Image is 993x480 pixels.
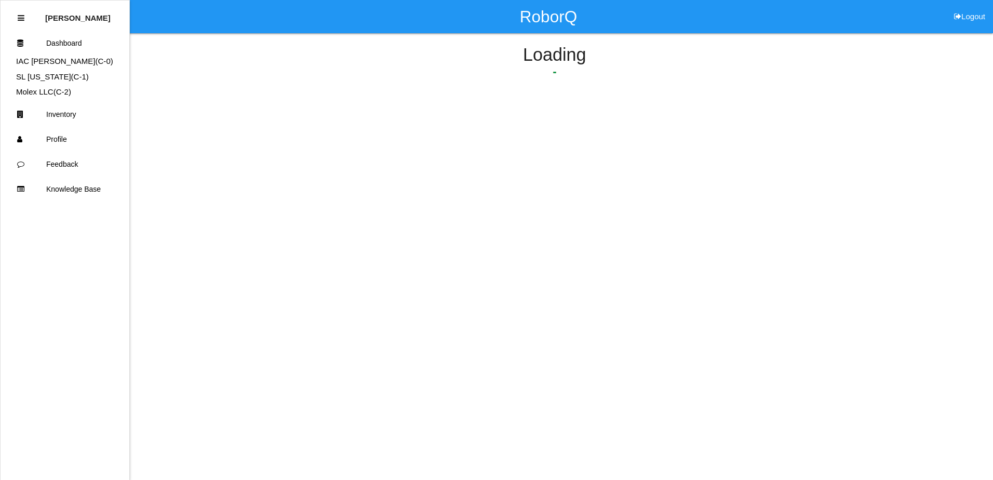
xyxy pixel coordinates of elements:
a: Inventory [1,102,129,127]
a: IAC [PERSON_NAME](C-0) [16,57,113,65]
div: SL Tennessee's Dashboard [1,71,129,83]
a: Dashboard [1,31,129,56]
div: Molex LLC's Dashboard [1,86,129,98]
h4: Loading [156,45,954,65]
a: Molex LLC(C-2) [16,87,71,96]
a: SL [US_STATE](C-1) [16,72,89,81]
div: IAC Alma's Dashboard [1,56,129,68]
a: Knowledge Base [1,177,129,202]
a: Profile [1,127,129,152]
p: Thomas Sontag [45,6,111,22]
a: Feedback [1,152,129,177]
div: Close [18,6,24,31]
